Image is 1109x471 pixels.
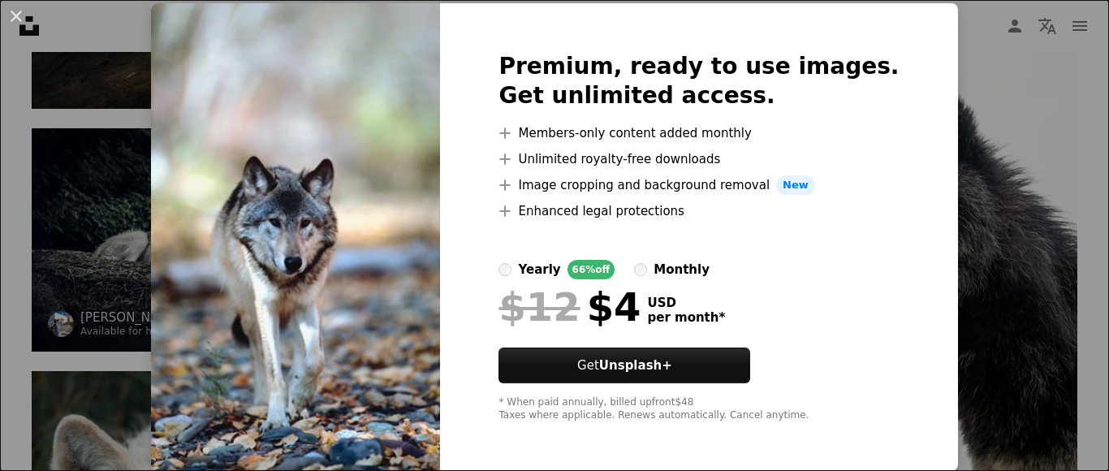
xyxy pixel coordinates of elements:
div: * When paid annually, billed upfront $48 Taxes where applicable. Renews automatically. Cancel any... [498,396,899,422]
span: USD [647,296,725,310]
li: Unlimited royalty-free downloads [498,149,899,169]
div: 66% off [567,260,615,279]
img: premium_photo-1661888787856-43346704e66c [151,3,440,471]
li: Members-only content added monthly [498,123,899,143]
li: Image cropping and background removal [498,175,899,195]
input: monthly [634,263,647,276]
input: yearly66%off [498,263,511,276]
button: GetUnsplash+ [498,348,750,383]
strong: Unsplash+ [599,358,672,373]
div: yearly [518,260,560,279]
li: Enhanced legal protections [498,201,899,221]
div: $4 [498,286,641,328]
span: $12 [498,286,580,328]
span: per month * [647,310,725,325]
h2: Premium, ready to use images. Get unlimited access. [498,52,899,110]
span: New [776,175,815,195]
div: monthly [654,260,710,279]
